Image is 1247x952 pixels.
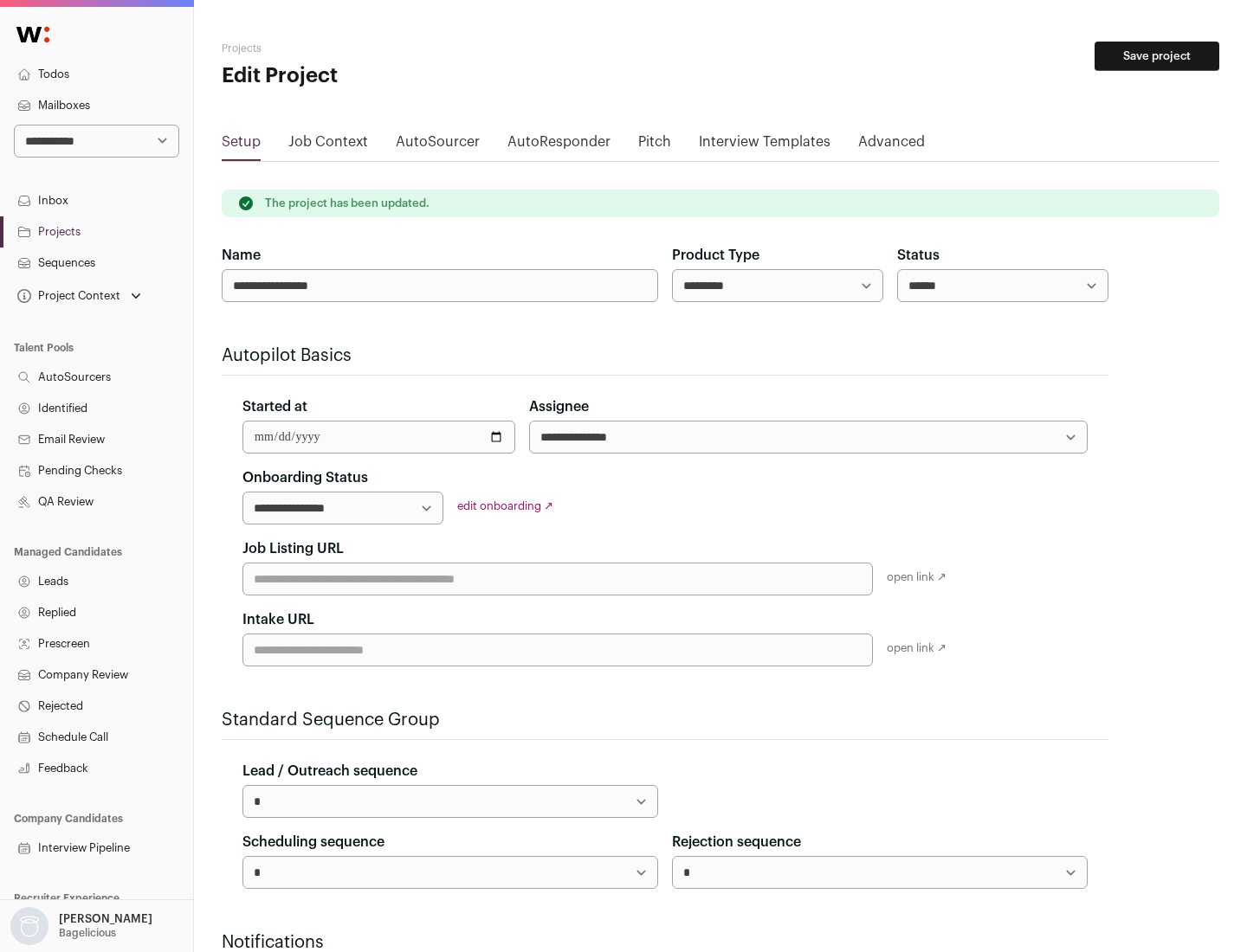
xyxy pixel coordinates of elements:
p: [PERSON_NAME] [59,912,152,926]
label: Assignee [529,396,589,417]
p: Bagelicious [59,926,116,940]
label: Rejection sequence [672,832,801,852]
label: Onboarding Status [242,467,368,488]
div: Project Context [14,289,120,303]
a: Interview Templates [699,132,830,159]
button: Open dropdown [7,907,156,945]
img: nopic.png [10,907,48,945]
h1: Edit Project [222,62,554,90]
h2: Autopilot Basics [222,344,1108,368]
button: Save project [1095,42,1219,71]
h2: Standard Sequence Group [222,708,1108,732]
label: Lead / Outreach sequence [242,761,417,782]
a: Job Context [288,132,368,159]
label: Name [222,245,261,266]
a: AutoResponder [507,132,611,159]
p: The project has been updated. [265,196,430,210]
a: AutoSourcer [396,132,480,159]
h2: Projects [222,42,554,55]
label: Product Type [672,245,759,266]
button: Open dropdown [14,284,145,308]
label: Intake URL [242,609,314,630]
label: Scheduling sequence [242,832,384,852]
a: edit onboarding ↗ [457,500,553,511]
a: Advanced [858,132,925,159]
label: Job Listing URL [242,538,344,559]
img: Wellfound [7,17,59,52]
label: Started at [242,396,307,417]
label: Status [897,245,940,266]
a: Pitch [638,132,671,159]
a: Setup [222,132,261,159]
